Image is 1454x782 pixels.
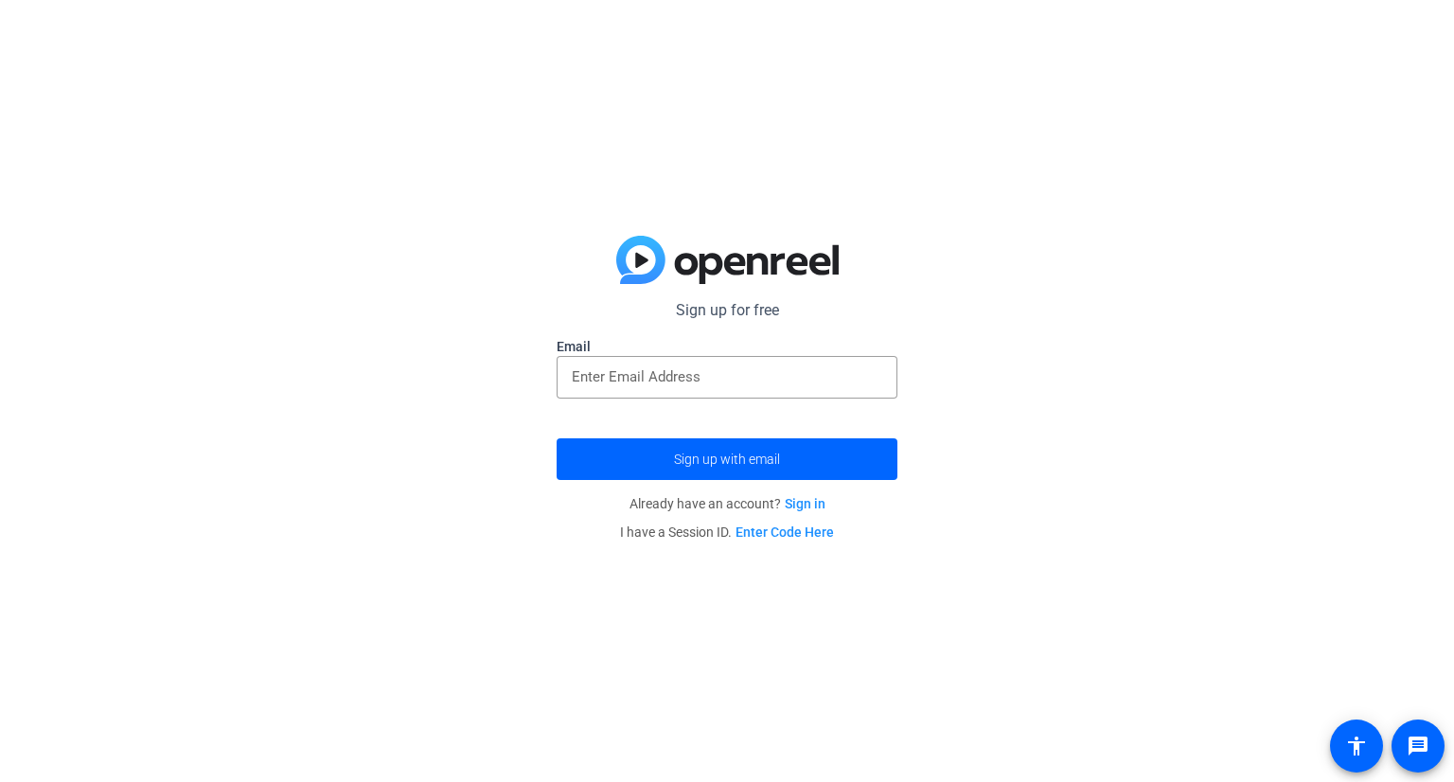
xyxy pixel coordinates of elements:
mat-icon: message [1407,735,1429,757]
mat-icon: accessibility [1345,735,1368,757]
p: Sign up for free [557,299,897,322]
a: Enter Code Here [736,524,834,540]
img: blue-gradient.svg [616,236,839,285]
span: I have a Session ID. [620,524,834,540]
a: Sign in [785,496,825,511]
label: Email [557,337,897,356]
input: Enter Email Address [572,365,882,388]
span: Already have an account? [629,496,825,511]
button: Sign up with email [557,438,897,480]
